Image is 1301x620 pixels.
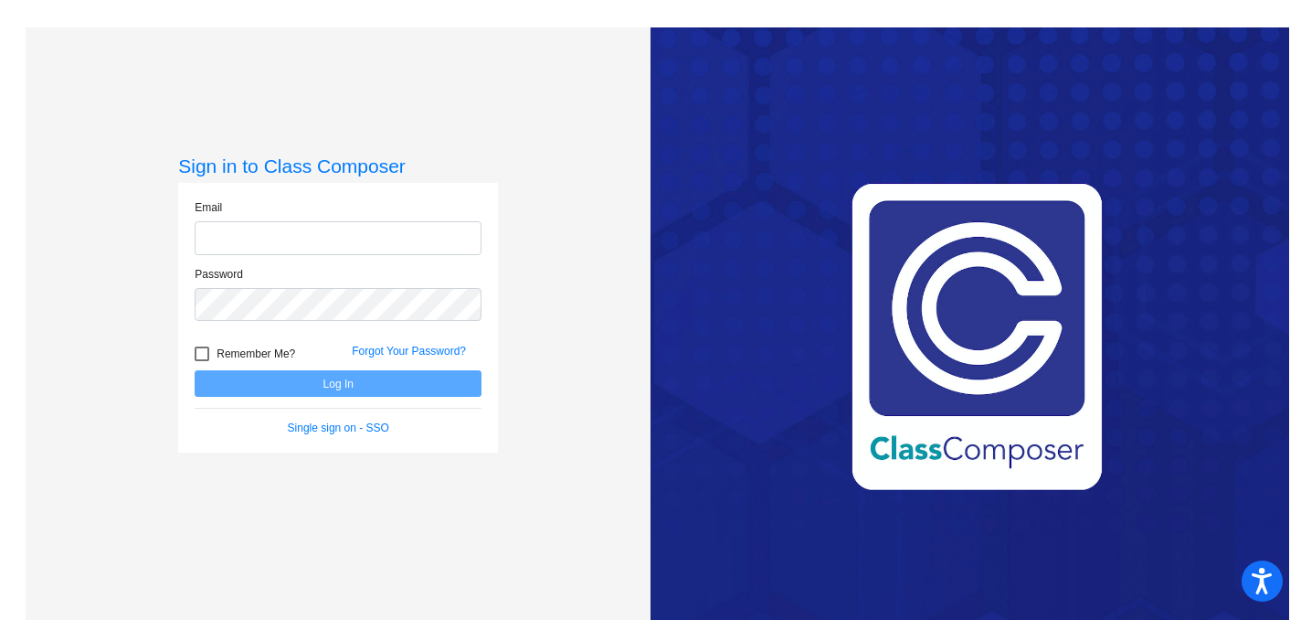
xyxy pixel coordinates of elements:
[217,343,295,365] span: Remember Me?
[195,370,481,397] button: Log In
[288,422,389,434] a: Single sign on - SSO
[352,345,466,358] a: Forgot Your Password?
[195,199,222,216] label: Email
[178,155,498,177] h3: Sign in to Class Composer
[195,266,243,283] label: Password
